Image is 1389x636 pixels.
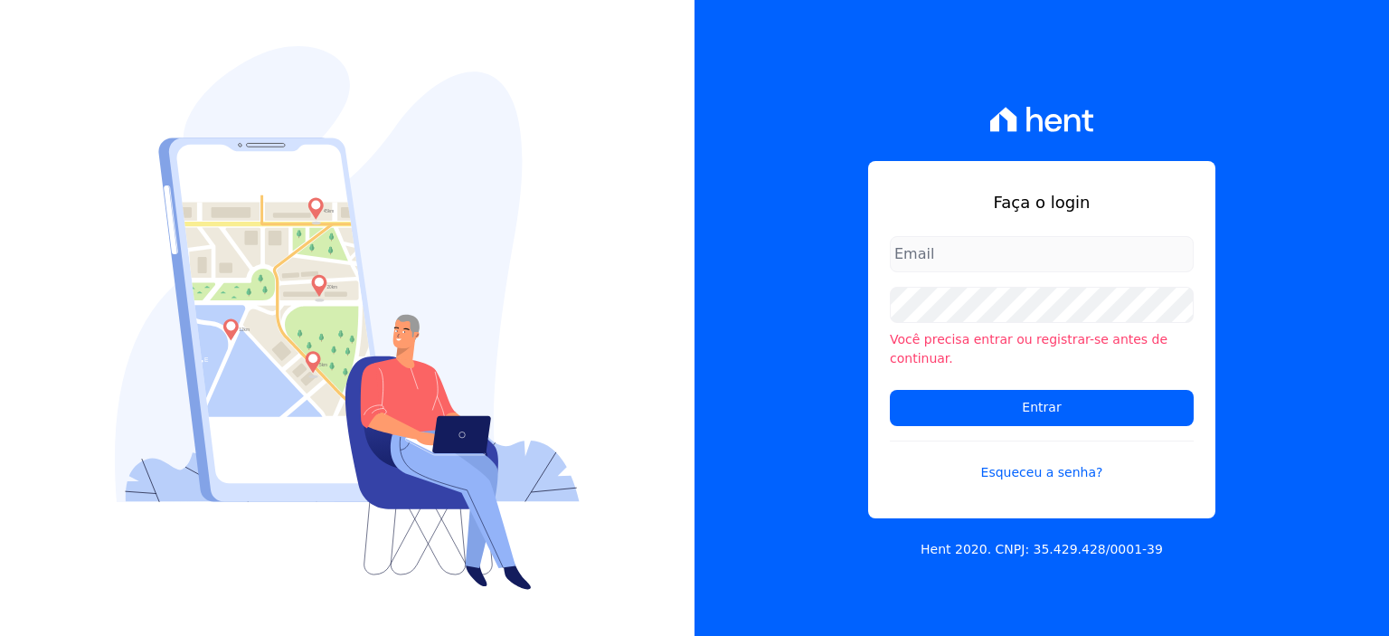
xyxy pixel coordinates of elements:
input: Email [890,236,1194,272]
img: Login [115,46,580,590]
p: Hent 2020. CNPJ: 35.429.428/0001-39 [921,540,1163,559]
input: Entrar [890,390,1194,426]
h1: Faça o login [890,190,1194,214]
li: Você precisa entrar ou registrar-se antes de continuar. [890,330,1194,368]
a: Esqueceu a senha? [890,441,1194,482]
